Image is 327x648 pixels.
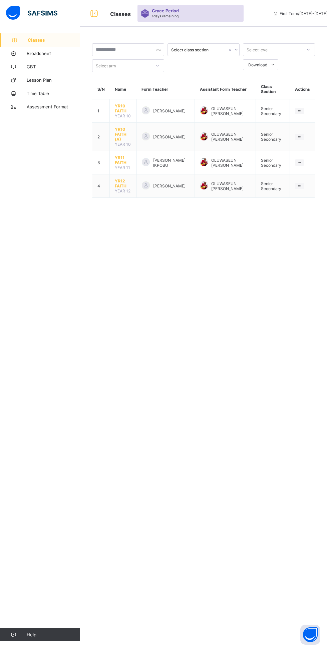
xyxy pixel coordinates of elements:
span: YEAR 11 [115,165,130,170]
span: [PERSON_NAME] [153,134,186,139]
span: OLUWASEUN [PERSON_NAME] [211,106,251,116]
span: Grace Period [152,8,179,13]
span: OLUWASEUN [PERSON_NAME] [211,132,251,142]
span: YEAR 12 [115,188,130,193]
div: Select class section [171,47,227,52]
span: Broadsheet [27,51,80,56]
img: sticker-purple.71386a28dfed39d6af7621340158ba97.svg [141,9,149,18]
span: Classes [28,37,80,43]
span: Classes [110,11,131,17]
span: [PERSON_NAME] [153,183,186,188]
span: Senior Secondary [261,181,281,191]
th: Assistant Form Teacher [195,79,256,99]
span: Senior Secondary [261,132,281,142]
th: Form Teacher [136,79,195,99]
span: YR12 FAITH [115,178,131,188]
span: [PERSON_NAME] IKPOBU [153,158,190,168]
span: Assessment Format [27,104,80,109]
img: safsims [6,6,57,20]
span: 1 days remaining [152,14,179,18]
span: Help [27,632,80,637]
span: Senior Secondary [261,158,281,168]
td: 4 [92,174,110,198]
span: OLUWASEUN [PERSON_NAME] [211,158,251,168]
span: Lesson Plan [27,77,80,83]
span: CBT [27,64,80,69]
th: Name [110,79,137,99]
div: Select arm [96,59,116,72]
span: YR11 FAITH [115,155,131,165]
span: YEAR 10 [115,113,131,118]
button: Open asap [300,625,320,645]
td: 3 [92,151,110,174]
span: YR10 FAITH [115,103,131,113]
div: Select level [247,43,269,56]
th: S/N [92,79,110,99]
span: OLUWASEUN [PERSON_NAME] [211,181,251,191]
td: 2 [92,123,110,151]
span: YEAR 10 [115,142,131,147]
th: Class Section [256,79,290,99]
span: Download [248,62,267,67]
span: Time Table [27,91,80,96]
span: [PERSON_NAME] [153,108,186,113]
span: YR10 FAITH (A) [115,127,131,142]
span: Senior Secondary [261,106,281,116]
th: Actions [290,79,315,99]
td: 1 [92,99,110,123]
